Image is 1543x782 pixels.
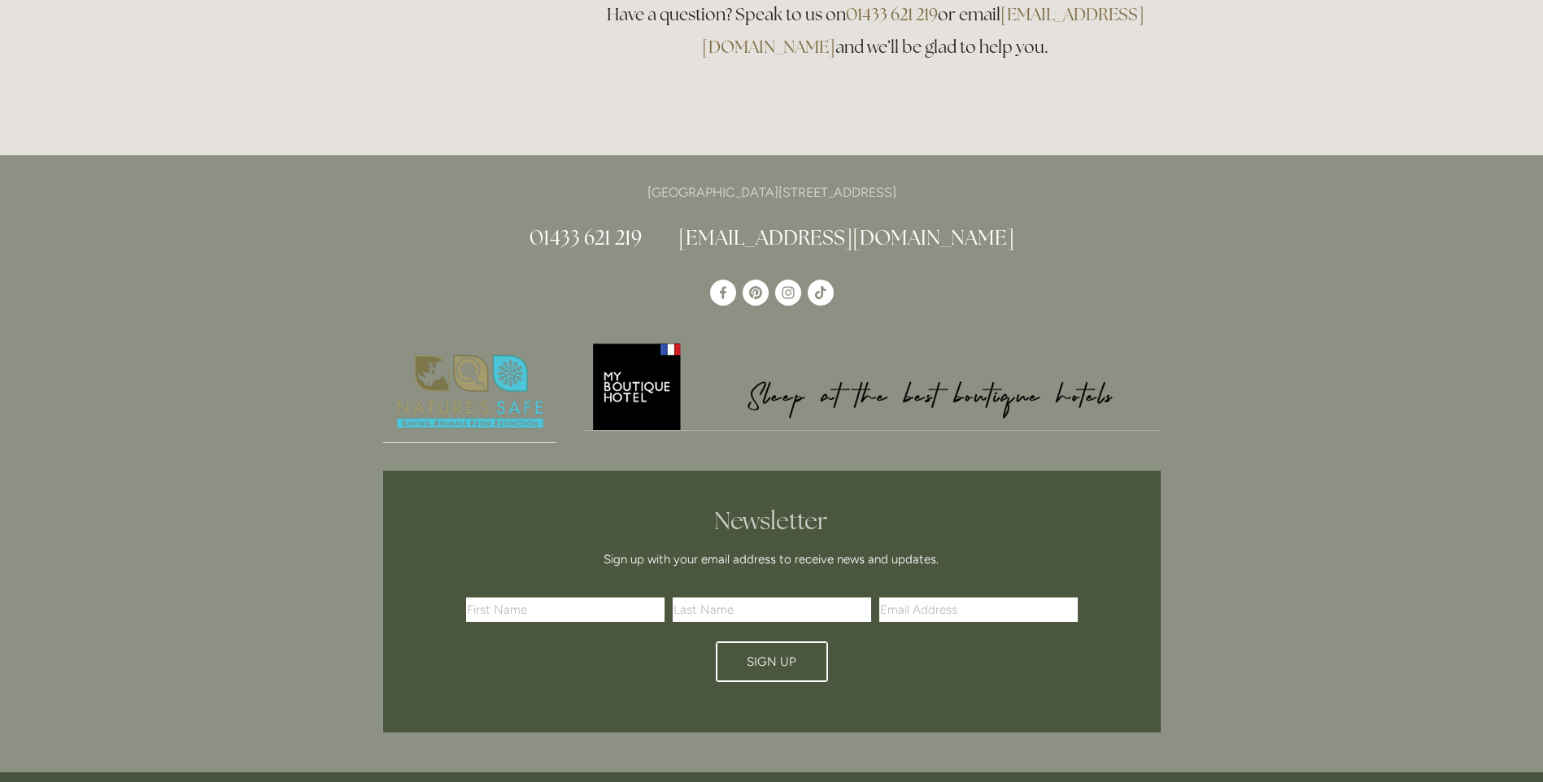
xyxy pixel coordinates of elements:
img: Nature's Safe - Logo [383,341,557,443]
button: Sign Up [716,641,828,682]
a: My Boutique Hotel - Logo [584,341,1161,432]
a: 01433 621 219 [530,224,642,250]
a: Pinterest [743,280,769,306]
a: TikTok [808,280,834,306]
a: Instagram [775,280,801,306]
a: Losehill House Hotel & Spa [710,280,736,306]
input: Last Name [673,597,871,622]
span: Sign Up [747,654,796,669]
a: [EMAIL_ADDRESS][DOMAIN_NAME] [678,224,1014,250]
input: Email Address [879,597,1078,622]
h2: Newsletter [472,506,1072,536]
p: Sign up with your email address to receive news and updates. [472,550,1072,569]
img: My Boutique Hotel - Logo [584,341,1161,431]
a: Nature's Safe - Logo [383,341,557,444]
a: 01433 621 219 [846,3,938,25]
input: First Name [466,597,665,622]
p: [GEOGRAPHIC_DATA][STREET_ADDRESS] [383,181,1161,203]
